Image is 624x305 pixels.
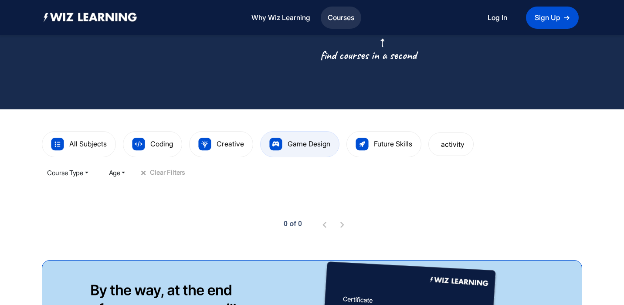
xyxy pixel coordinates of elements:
a: Courses [324,8,358,27]
button: Next page [333,215,351,233]
a: Creative [198,139,244,148]
div: 0 of 0 [284,219,302,229]
a: Coding [132,139,173,148]
span: activity [441,140,465,149]
span: Game Design [288,139,330,148]
span: Coding [150,139,173,148]
a: Sign Up [526,7,579,29]
button: Course Type [42,164,94,181]
span: + [139,168,149,178]
a: Why Wiz Learning [248,8,314,27]
a: Log In [488,12,507,24]
a: Future Skills [356,139,412,148]
a: Game Design [269,139,330,148]
span: Creative [217,139,244,148]
a: activity [437,140,465,149]
span: All Subjects [69,139,107,148]
span: Future Skills [374,139,412,148]
button: +Clear Filters [140,169,185,176]
button: Age [104,164,131,181]
a: All Subjects [51,139,107,148]
button: Previous page [316,215,333,233]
